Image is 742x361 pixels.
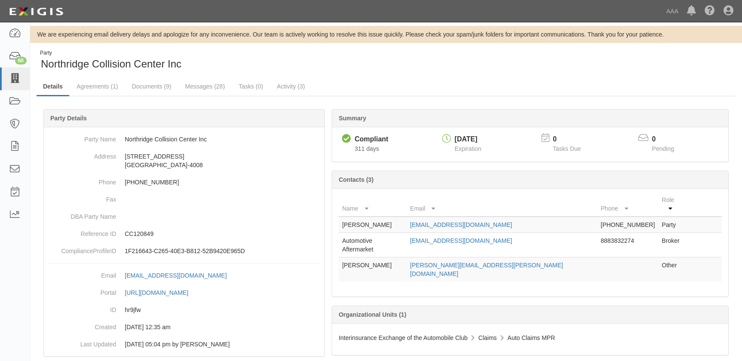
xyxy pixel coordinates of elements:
[125,78,178,95] a: Documents (9)
[597,233,659,257] td: 8883832274
[47,318,116,331] dt: Created
[30,30,742,39] div: We are experiencing email delivery delays and apologize for any inconvenience. Our team is active...
[179,78,231,95] a: Messages (28)
[705,6,715,16] i: Help Center - Complianz
[50,115,87,122] b: Party Details
[232,78,270,95] a: Tasks (0)
[41,58,182,70] span: Northridge Collision Center Inc
[47,225,116,238] dt: Reference ID
[47,267,116,280] dt: Email
[47,191,116,204] dt: Fax
[652,135,685,144] p: 0
[339,192,406,217] th: Name
[37,49,380,71] div: Northridge Collision Center Inc
[553,145,581,152] span: Tasks Due
[455,145,481,152] span: Expiration
[339,217,406,233] td: [PERSON_NAME]
[553,135,591,144] p: 0
[6,4,66,19] img: logo-5460c22ac91f19d4615b14bd174203de0afe785f0fc80cf4dbbc73dc1793850b.png
[47,336,116,349] dt: Last Updated
[47,174,116,187] dt: Phone
[47,301,321,318] dd: hr9jfw
[47,318,321,336] dd: 03/10/2023 12:35 am
[125,272,236,279] a: [EMAIL_ADDRESS][DOMAIN_NAME]
[125,247,321,255] p: 1F216643-C265-40E3-B812-52B9420E965D
[125,229,321,238] p: CC120849
[652,145,674,152] span: Pending
[47,131,321,148] dd: Northridge Collision Center Inc
[659,257,687,282] td: Other
[47,208,116,221] dt: DBA Party Name
[47,336,321,353] dd: 02/12/2024 05:04 pm by Benjamin Tully
[47,131,116,144] dt: Party Name
[339,233,406,257] td: Automotive Aftermarket
[508,334,555,341] span: Auto Claims MPR
[406,192,597,217] th: Email
[47,242,116,255] dt: ComplianceProfileID
[659,217,687,233] td: Party
[597,192,659,217] th: Phone
[659,233,687,257] td: Broker
[410,237,512,244] a: [EMAIL_ADDRESS][DOMAIN_NAME]
[47,301,116,314] dt: ID
[125,289,198,296] a: [URL][DOMAIN_NAME]
[40,49,182,57] div: Party
[659,192,687,217] th: Role
[339,311,406,318] b: Organizational Units (1)
[410,262,563,277] a: [PERSON_NAME][EMAIL_ADDRESS][PERSON_NAME][DOMAIN_NAME]
[339,257,406,282] td: [PERSON_NAME]
[47,284,116,297] dt: Portal
[354,145,379,152] span: Since 10/11/2024
[47,174,321,191] dd: [PHONE_NUMBER]
[15,57,27,64] div: 60
[662,3,683,20] a: AAA
[410,221,512,228] a: [EMAIL_ADDRESS][DOMAIN_NAME]
[339,334,468,341] span: Interinsurance Exchange of the Automobile Club
[47,148,116,161] dt: Address
[70,78,124,95] a: Agreements (1)
[271,78,311,95] a: Activity (3)
[339,176,373,183] b: Contacts (3)
[342,135,351,144] i: Compliant
[455,135,481,144] div: [DATE]
[125,271,227,280] div: [EMAIL_ADDRESS][DOMAIN_NAME]
[339,115,366,122] b: Summary
[37,78,69,96] a: Details
[354,135,388,144] div: Compliant
[47,148,321,174] dd: [STREET_ADDRESS] [GEOGRAPHIC_DATA]-4008
[478,334,497,341] span: Claims
[597,217,659,233] td: [PHONE_NUMBER]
